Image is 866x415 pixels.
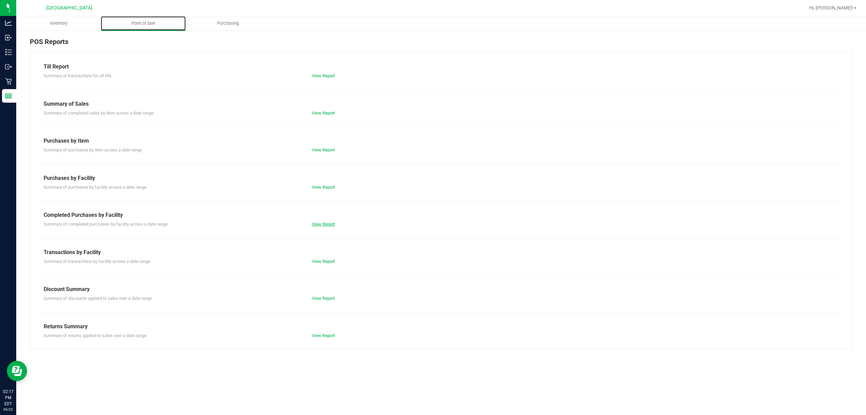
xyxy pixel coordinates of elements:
span: Inventory [41,20,76,26]
inline-svg: Retail [5,78,12,85]
a: View Report [312,185,335,190]
span: Summary of completed purchases by facility across a date range [44,222,168,227]
span: Purchasing [208,20,248,26]
div: Summary of Sales [44,100,839,108]
span: Summary of transactions by facility across a date range [44,259,150,264]
div: Discount Summary [44,285,839,293]
a: View Report [312,296,335,301]
inline-svg: Outbound [5,63,12,70]
span: Summary of transactions for all tills [44,73,112,78]
span: Summary of returns applied to sales over a date range [44,333,146,338]
div: Purchases by Item [44,137,839,145]
a: View Report [312,73,335,78]
a: Purchasing [186,16,270,30]
inline-svg: Analytics [5,20,12,26]
inline-svg: Inbound [5,34,12,41]
a: View Report [312,147,335,152]
a: Inventory [16,16,101,30]
inline-svg: Reports [5,92,12,99]
span: Summary of purchases by facility across a date range [44,185,146,190]
div: POS Reports [30,37,852,52]
div: Till Report [44,63,839,71]
inline-svg: Inventory [5,49,12,56]
p: 02:17 PM EDT [3,389,13,407]
iframe: Resource center [7,361,27,381]
a: View Report [312,222,335,227]
a: Point of Sale [101,16,185,30]
span: [GEOGRAPHIC_DATA] [46,5,92,11]
span: Point of Sale [122,20,164,26]
div: Purchases by Facility [44,174,839,182]
a: View Report [312,259,335,264]
div: Completed Purchases by Facility [44,211,839,219]
a: View Report [312,333,335,338]
span: Summary of purchases by item across a date range [44,147,142,152]
div: Transactions by Facility [44,248,839,256]
div: Returns Summary [44,323,839,331]
p: 09/22 [3,407,13,412]
span: Summary of discounts applied to sales over a date range [44,296,152,301]
span: Summary of completed sales by item across a date range [44,110,154,116]
a: View Report [312,110,335,116]
span: Hi, [PERSON_NAME]! [809,5,853,11]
